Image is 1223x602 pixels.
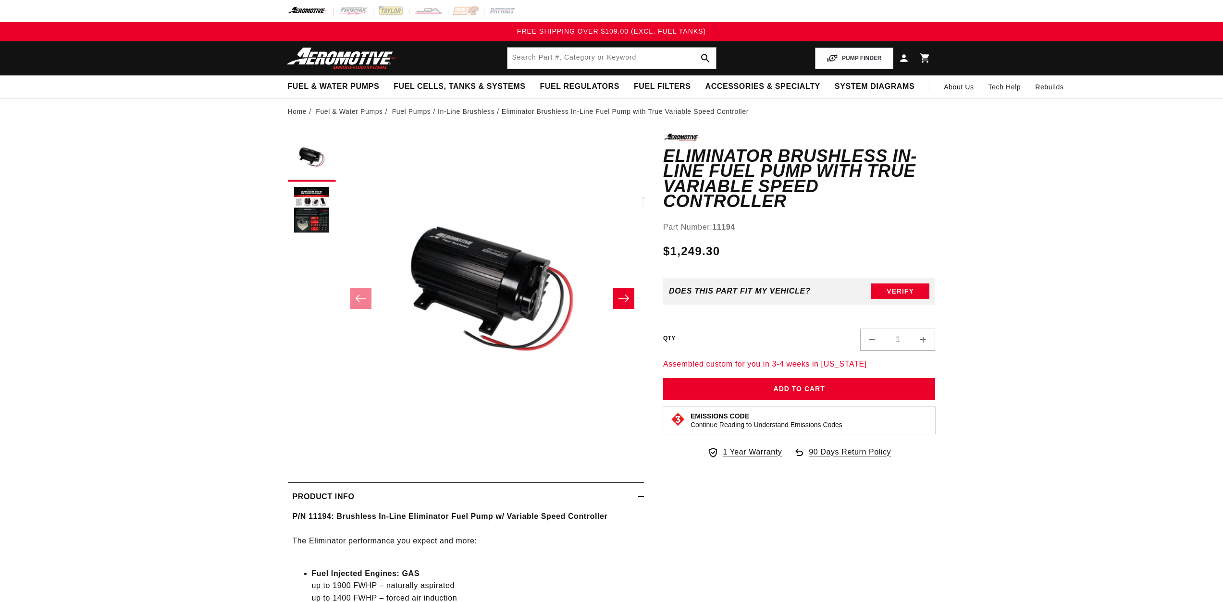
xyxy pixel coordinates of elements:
[871,283,929,299] button: Verify
[502,106,749,117] li: Eliminator Brushless In-Line Fuel Pump with True Variable Speed Controller
[981,75,1028,98] summary: Tech Help
[663,221,936,233] div: Part Number:
[705,82,820,92] span: Accessories & Specialty
[288,134,644,463] media-gallery: Gallery Viewer
[288,82,380,92] span: Fuel & Water Pumps
[698,75,828,98] summary: Accessories & Specialty
[288,134,336,182] button: Load image 1 in gallery view
[663,358,936,370] p: Assembled custom for you in 3-4 weeks in [US_STATE]
[386,75,532,98] summary: Fuel Cells, Tanks & Systems
[517,27,706,35] span: FREE SHIPPING OVER $109.00 (EXCL. FUEL TANKS)
[312,569,420,577] strong: Fuel Injected Engines: GAS
[288,483,644,511] summary: Product Info
[288,106,307,117] a: Home
[540,82,619,92] span: Fuel Regulators
[695,48,716,69] button: search button
[284,47,404,70] img: Aeromotive
[663,243,720,260] span: $1,249.30
[438,106,502,117] li: In-Line Brushless
[634,82,691,92] span: Fuel Filters
[793,446,891,468] a: 90 Days Return Policy
[350,288,371,309] button: Slide left
[1035,82,1063,92] span: Rebuilds
[937,75,981,98] a: About Us
[707,446,782,458] a: 1 Year Warranty
[507,48,716,69] input: Search by Part Number, Category or Keyword
[663,378,936,400] button: Add to Cart
[988,82,1021,92] span: Tech Help
[394,82,525,92] span: Fuel Cells, Tanks & Systems
[532,75,626,98] summary: Fuel Regulators
[293,512,608,520] strong: P/N 11194: Brushless In-Line Eliminator Fuel Pump w/ Variable Speed Controller
[288,186,336,234] button: Load image 2 in gallery view
[627,75,698,98] summary: Fuel Filters
[1028,75,1071,98] summary: Rebuilds
[663,334,676,343] label: QTY
[691,412,749,420] strong: Emissions Code
[691,412,842,429] button: Emissions CodeContinue Reading to Understand Emissions Codes
[809,446,891,468] span: 90 Days Return Policy
[316,106,383,117] a: Fuel & Water Pumps
[281,75,387,98] summary: Fuel & Water Pumps
[835,82,914,92] span: System Diagrams
[723,446,782,458] span: 1 Year Warranty
[944,83,974,91] span: About Us
[712,223,735,231] strong: 11194
[815,48,893,69] button: PUMP FINDER
[293,510,639,559] p: The Eliminator performance you expect and more:
[669,287,811,295] div: Does This part fit My vehicle?
[613,288,634,309] button: Slide right
[663,148,936,209] h1: Eliminator Brushless In-Line Fuel Pump with True Variable Speed Controller
[691,420,842,429] p: Continue Reading to Understand Emissions Codes
[288,106,936,117] nav: breadcrumbs
[670,412,686,427] img: Emissions code
[293,491,355,503] h2: Product Info
[828,75,922,98] summary: System Diagrams
[392,106,431,117] a: Fuel Pumps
